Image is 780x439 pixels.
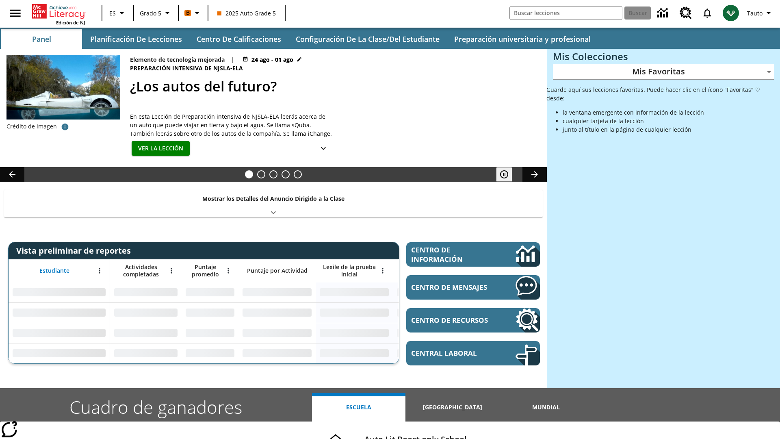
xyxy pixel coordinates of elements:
[109,9,116,17] span: ES
[289,29,446,49] button: Configuración de la clase/del estudiante
[57,120,73,134] button: Crédito de foto: AP
[182,323,238,343] div: Sin datos,
[257,170,265,178] button: Diapositiva 2 ¿Cuál es la gran idea?
[181,6,205,20] button: Boost El color de la clase es anaranjado. Cambiar el color de la clase.
[217,9,276,17] span: 2025 Auto Grade 5
[110,282,182,302] div: Sin datos,
[4,189,543,217] div: Mostrar los Detalles del Anuncio Dirigido a la Clase
[563,117,774,125] li: cualquier tarjeta de la lección
[411,315,491,325] span: Centro de recursos
[553,51,774,62] h3: Mis Colecciones
[744,6,777,20] button: Perfil/Configuración
[377,265,389,277] button: Abrir menú
[130,55,225,64] p: Elemento de tecnología mejorada
[182,282,238,302] div: Sin datos,
[186,8,190,18] span: B
[130,64,245,73] span: Preparación intensiva de NJSLA-ELA
[496,167,512,182] button: Pausar
[411,283,491,292] span: Centro de mensajes
[245,170,253,178] button: Diapositiva 1 ¿Los autos del futuro?
[406,242,540,267] a: Centro de información
[411,348,491,358] span: Central laboral
[132,141,190,156] button: Ver la lección
[182,343,238,363] div: Sin datos,
[405,393,499,422] button: [GEOGRAPHIC_DATA]
[56,20,85,26] span: Edición de NJ
[1,29,82,49] button: Panel
[182,302,238,323] div: Sin datos,
[231,55,234,64] span: |
[510,7,622,20] input: Buscar campo
[165,265,178,277] button: Abrir menú
[723,5,739,21] img: avatar image
[496,167,520,182] div: Pausar
[251,55,293,64] span: 24 ago - 01 ago
[110,323,182,343] div: Sin datos,
[312,393,405,422] button: Escuela
[393,302,470,323] div: Sin datos,
[697,2,718,24] a: Notificaciones
[652,2,675,24] a: Centro de información
[114,263,168,278] span: Actividades completadas
[110,302,182,323] div: Sin datos,
[320,263,379,278] span: Lexile de la prueba inicial
[186,263,225,278] span: Puntaje promedio
[32,2,85,26] div: Portada
[3,1,27,25] button: Abrir el menú lateral
[136,6,175,20] button: Grado: Grado 5, Elige un grado
[222,265,234,277] button: Abrir menú
[130,112,333,138] div: En esta Lección de Preparación intensiva de NJSLA-ELA leerás acerca de un auto que puede viajar e...
[84,29,188,49] button: Planificación de lecciones
[406,341,540,365] a: Central laboral
[202,194,344,203] p: Mostrar los Detalles del Anuncio Dirigido a la Clase
[140,9,161,17] span: Grado 5
[130,76,537,97] h2: ¿Los autos del futuro?
[32,3,85,20] a: Portada
[522,167,547,182] button: Carrusel de lecciones, seguir
[105,6,131,20] button: Lenguaje: ES, Selecciona un idioma
[282,170,290,178] button: Diapositiva 4 Marcar la diferencia para el planeta
[247,267,308,274] span: Puntaje por Actividad
[448,29,597,49] button: Preparación universitaria y profesional
[93,265,106,277] button: Abrir menú
[499,393,593,422] button: Mundial
[110,343,182,363] div: Sin datos,
[6,55,120,132] img: Un automóvil de alta tecnología flotando en el agua.
[269,170,277,178] button: Diapositiva 3 Una idea, mucho trabajo
[563,108,774,117] li: la ventana emergente con información de la lección
[406,275,540,300] a: Centro de mensajes
[675,2,697,24] a: Centro de recursos, Se abrirá en una pestaña nueva.
[393,282,470,302] div: Sin datos,
[241,55,304,64] button: 24 ago - 01 ago Elegir fechas
[39,267,69,274] span: Estudiante
[747,9,763,17] span: Tauto
[553,64,774,80] div: Mis Favoritas
[411,245,488,264] span: Centro de información
[16,245,135,256] span: Vista preliminar de reportes
[406,308,540,333] a: Centro de recursos, Se abrirá en una pestaña nueva.
[718,2,744,24] button: Escoja un nuevo avatar
[6,122,57,130] p: Crédito de imagen
[393,323,470,343] div: Sin datos,
[563,125,774,134] li: junto al título en la página de cualquier lección
[315,141,331,156] button: Ver más
[294,170,302,178] button: Diapositiva 5 El sueño de los animales
[190,29,288,49] button: Centro de calificaciones
[546,85,774,102] p: Guarde aquí sus lecciones favoritas. Puede hacer clic en el ícono "Favoritas" ♡ desde:
[393,343,470,363] div: Sin datos,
